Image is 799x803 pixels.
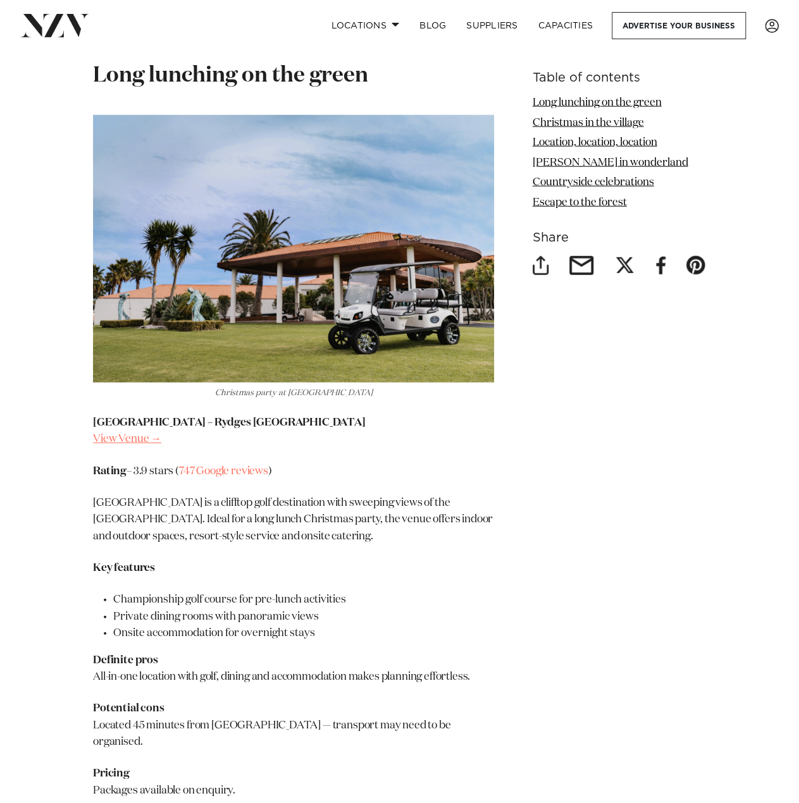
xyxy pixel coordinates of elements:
[93,417,366,428] strong: [GEOGRAPHIC_DATA] – Rydges [GEOGRAPHIC_DATA]
[532,71,706,85] h6: Table of contents
[93,701,494,751] p: Located 45 minutes from [GEOGRAPHIC_DATA] — transport may need to be organised.
[612,12,746,39] a: Advertise your business
[93,463,494,480] p: – 3.9 stars ( )
[409,12,456,39] a: BLOG
[93,466,127,477] strong: Rating
[532,157,688,168] a: [PERSON_NAME] in wonderland
[532,118,643,128] a: Christmas in the village
[20,14,89,37] img: nzv-logo.png
[93,563,155,573] strong: Key features
[215,389,373,397] em: Christmas party at [GEOGRAPHIC_DATA]
[113,592,494,608] li: Championship golf course for pre-lunch activities
[93,64,368,86] strong: Long lunching on the green
[532,231,706,245] h6: Share
[93,495,494,545] p: [GEOGRAPHIC_DATA] is a clifftop golf destination with sweeping views of the [GEOGRAPHIC_DATA]. Id...
[93,115,494,383] img: Golf cart in front of Rydges Formosa Auckland Golf Resort
[528,12,604,39] a: Capacities
[93,766,494,799] p: Packages available on enquiry.
[93,768,130,779] strong: Pricing
[113,609,494,625] li: Private dining rooms with panoramic views
[456,12,528,39] a: SUPPLIERS
[113,625,494,642] li: Onsite accommodation for overnight stays
[532,97,661,108] a: Long lunching on the green
[532,177,653,188] a: Countryside celebrations
[93,653,494,686] p: All-in-one location with golf, dining and accommodation makes planning effortless.
[93,655,158,666] strong: Definite pros
[532,197,626,208] a: Escape to the forest
[93,703,164,714] strong: Potential cons
[532,137,657,148] a: Location, location, location
[321,12,409,39] a: Locations
[179,466,268,477] a: 747 Google reviews
[93,434,161,444] a: View Venue →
